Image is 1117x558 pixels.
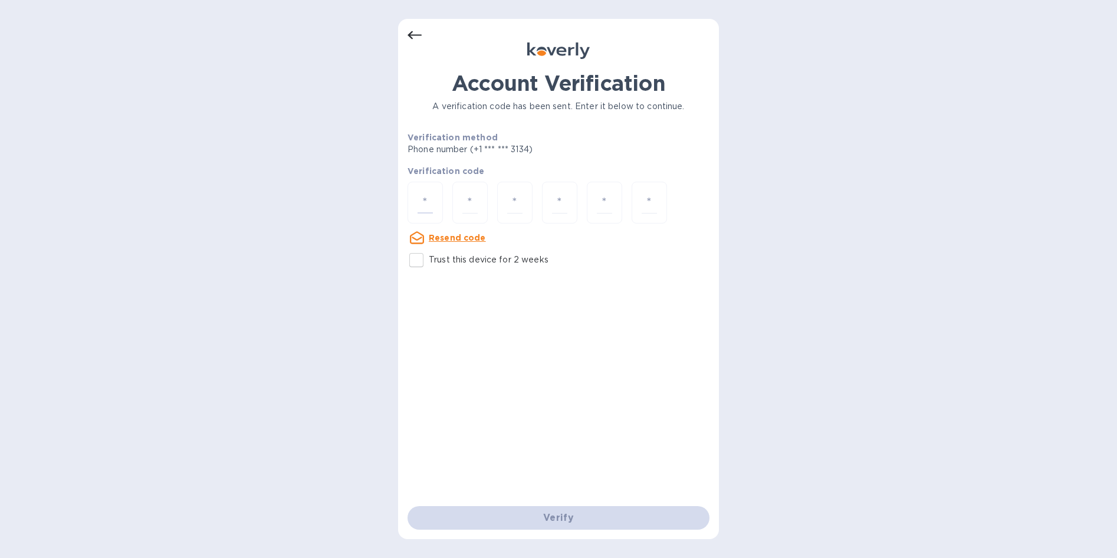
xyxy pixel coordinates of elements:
p: A verification code has been sent. Enter it below to continue. [408,100,709,113]
u: Resend code [429,233,486,242]
p: Verification code [408,165,709,177]
p: Trust this device for 2 weeks [429,254,548,266]
p: Phone number (+1 *** *** 3134) [408,143,623,156]
b: Verification method [408,133,498,142]
h1: Account Verification [408,71,709,96]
